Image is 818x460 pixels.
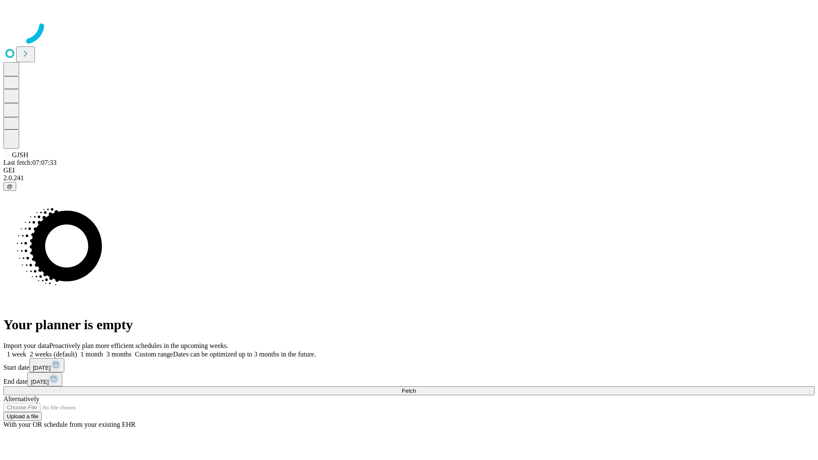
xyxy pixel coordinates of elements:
[3,421,135,428] span: With your OR schedule from your existing EHR
[3,317,815,333] h1: Your planner is empty
[33,365,51,371] span: [DATE]
[3,174,815,182] div: 2.0.241
[31,379,49,385] span: [DATE]
[3,159,57,166] span: Last fetch: 07:07:33
[81,351,103,358] span: 1 month
[173,351,316,358] span: Dates can be optimized up to 3 months in the future.
[3,342,49,349] span: Import your data
[3,395,39,402] span: Alternatively
[3,372,815,386] div: End date
[135,351,173,358] span: Custom range
[7,183,13,190] span: @
[12,151,28,158] span: GJSH
[3,358,815,372] div: Start date
[3,386,815,395] button: Fetch
[3,167,815,174] div: GEI
[27,372,62,386] button: [DATE]
[3,412,42,421] button: Upload a file
[49,342,228,349] span: Proactively plan more efficient schedules in the upcoming weeks.
[107,351,132,358] span: 3 months
[3,182,16,191] button: @
[402,388,416,394] span: Fetch
[30,351,77,358] span: 2 weeks (default)
[7,351,26,358] span: 1 week
[29,358,64,372] button: [DATE]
